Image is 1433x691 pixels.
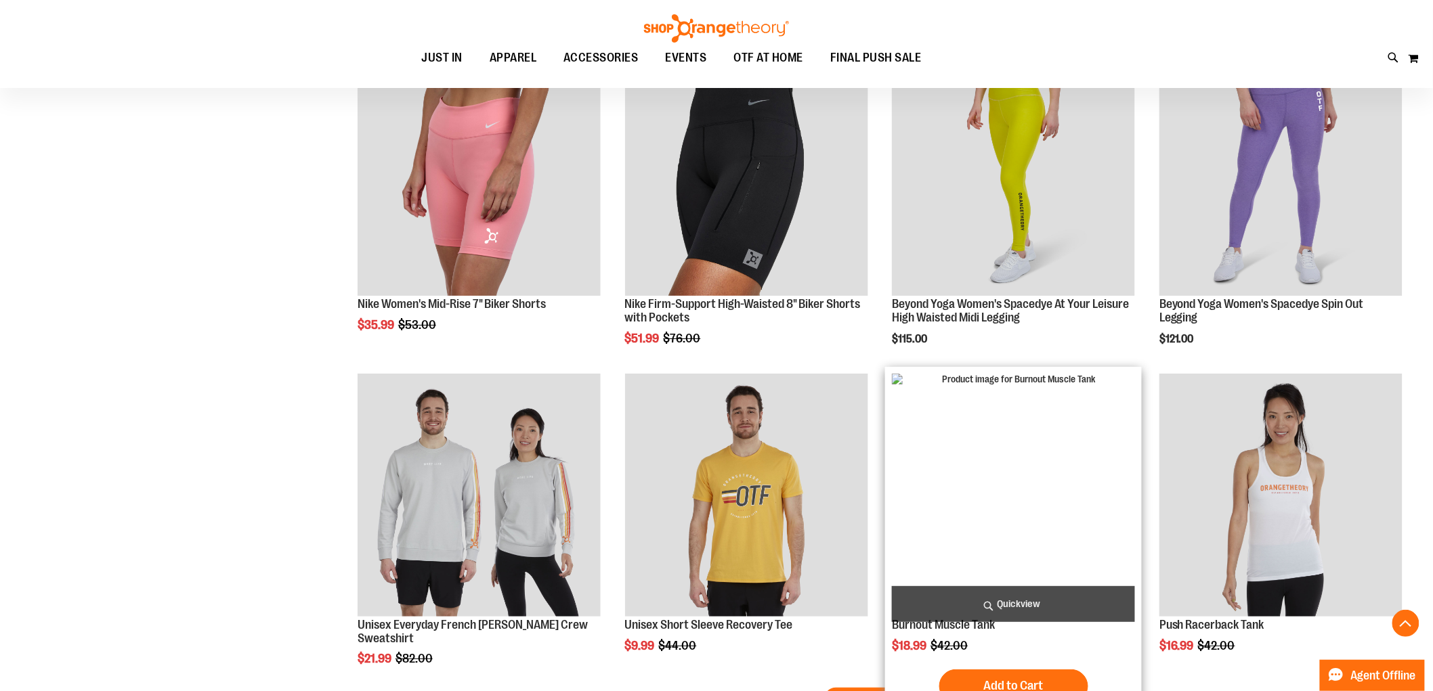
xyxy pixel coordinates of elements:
[892,333,929,345] span: $115.00
[734,43,804,73] span: OTF AT HOME
[358,318,396,332] span: $35.99
[664,332,703,345] span: $76.00
[618,367,875,687] div: product
[395,652,435,665] span: $82.00
[351,46,607,366] div: product
[1320,660,1425,691] button: Agent Offline
[1159,53,1403,296] img: Product image for Beyond Yoga Womens Spacedye Spin Out Legging
[1392,610,1419,637] button: Back To Top
[1198,639,1237,652] span: $42.00
[490,43,537,73] span: APPAREL
[885,46,1142,380] div: product
[1153,46,1409,380] div: product
[421,43,463,73] span: JUST IN
[659,639,699,652] span: $44.00
[1159,297,1364,324] a: Beyond Yoga Women's Spacedye Spin Out Legging
[618,46,875,380] div: product
[642,14,791,43] img: Shop Orangetheory
[1159,618,1264,631] a: Push Racerback Tank
[625,374,868,619] a: Product image for Unisex Short Sleeve Recovery Tee
[1153,367,1409,687] div: product
[625,297,861,324] a: Nike Firm-Support High-Waisted 8" Biker Shorts with Pockets
[1351,669,1416,682] span: Agent Offline
[892,53,1135,296] img: Product image for Beyond Yoga Womens Spacedye At Your Leisure High Waisted Midi Legging
[625,53,868,296] img: Product image for Nike Firm-Support High-Waisted 8in Biker Shorts with Pockets
[625,618,793,631] a: Unisex Short Sleeve Recovery Tee
[563,43,639,73] span: ACCESSORIES
[892,374,1135,617] img: Product image for Burnout Muscle Tank
[1159,374,1403,619] a: Product image for Push Racerback Tank
[892,53,1135,298] a: Product image for Beyond Yoga Womens Spacedye At Your Leisure High Waisted Midi LeggingSALE
[892,639,928,652] span: $18.99
[1159,53,1403,298] a: Product image for Beyond Yoga Womens Spacedye Spin Out LeggingSALE
[892,374,1135,619] a: Product image for Burnout Muscle Tank
[625,332,662,345] span: $51.99
[358,53,601,298] a: Product image for Nike Mid-Rise 7in Biker ShortsSALE
[1159,374,1403,617] img: Product image for Push Racerback Tank
[625,53,868,298] a: Product image for Nike Firm-Support High-Waisted 8in Biker Shorts with PocketsSALE
[830,43,922,73] span: FINAL PUSH SALE
[358,374,601,619] a: Product image for Unisex Everyday French Terry Crew Sweatshirt
[1159,333,1196,345] span: $121.00
[931,639,970,652] span: $42.00
[625,374,868,617] img: Product image for Unisex Short Sleeve Recovery Tee
[358,374,601,617] img: Product image for Unisex Everyday French Terry Crew Sweatshirt
[892,586,1135,622] a: Quickview
[398,318,438,332] span: $53.00
[625,639,657,652] span: $9.99
[358,297,546,311] a: Nike Women's Mid-Rise 7" Biker Shorts
[358,652,393,665] span: $21.99
[358,53,601,296] img: Product image for Nike Mid-Rise 7in Biker Shorts
[666,43,707,73] span: EVENTS
[358,618,588,645] a: Unisex Everyday French [PERSON_NAME] Crew Sweatshirt
[1159,639,1196,652] span: $16.99
[892,618,995,631] a: Burnout Muscle Tank
[892,297,1129,324] a: Beyond Yoga Women's Spacedye At Your Leisure High Waisted Midi Legging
